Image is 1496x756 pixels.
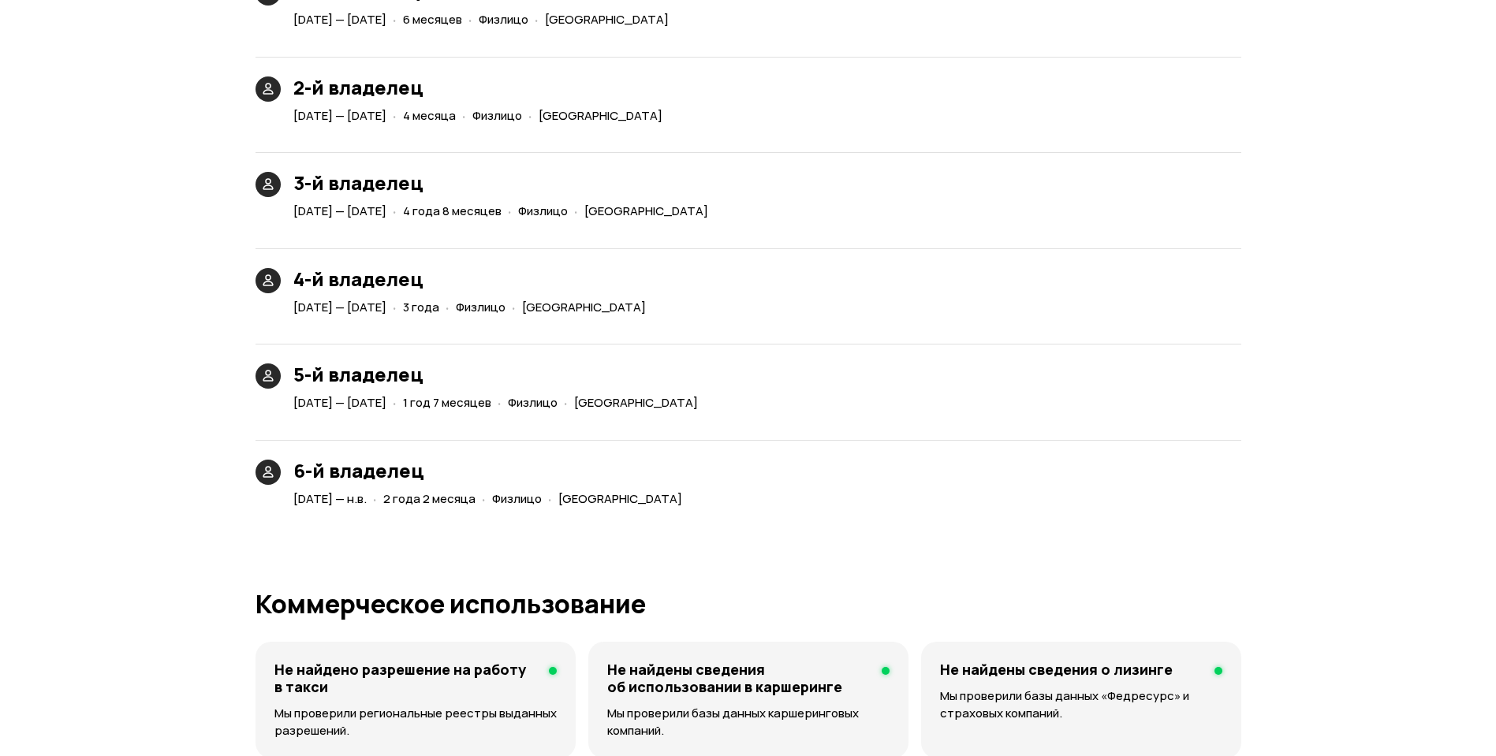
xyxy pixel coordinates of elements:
span: [DATE] — [DATE] [293,299,386,315]
span: · [498,389,502,415]
span: · [446,294,450,320]
h4: Не найдены сведения о лизинге [940,661,1173,678]
h3: 6-й владелец [293,460,688,482]
span: · [482,486,486,512]
span: · [548,486,552,512]
h3: 4-й владелец [293,268,652,290]
span: [DATE] — [DATE] [293,107,386,124]
p: Мы проверили региональные реестры выданных разрешений. [274,705,557,739]
span: · [512,294,516,320]
span: Физлицо [472,107,522,124]
h3: 2-й владелец [293,76,669,99]
h3: 5-й владелец [293,363,704,385]
span: · [393,389,397,415]
span: · [393,6,397,32]
h4: Не найдены сведения об использовании в каршеринге [607,661,869,695]
span: 1 год 7 месяцев [403,394,491,411]
span: · [393,198,397,224]
span: · [535,6,539,32]
span: [GEOGRAPHIC_DATA] [584,203,708,219]
span: [GEOGRAPHIC_DATA] [574,394,698,411]
span: [DATE] — [DATE] [293,394,386,411]
span: · [468,6,472,32]
span: [GEOGRAPHIC_DATA] [522,299,646,315]
span: Физлицо [518,203,568,219]
h1: Коммерческое использование [256,590,1241,618]
span: 3 года [403,299,439,315]
span: Физлицо [492,490,542,507]
p: Мы проверили базы данных каршеринговых компаний. [607,705,890,739]
span: · [393,294,397,320]
span: [DATE] — [DATE] [293,203,386,219]
span: 4 месяца [403,107,456,124]
span: 2 года 2 месяца [383,490,476,507]
span: [GEOGRAPHIC_DATA] [539,107,662,124]
span: 6 месяцев [403,11,462,28]
span: Физлицо [508,394,558,411]
span: [DATE] — [DATE] [293,11,386,28]
span: Физлицо [456,299,506,315]
span: · [508,198,512,224]
span: · [462,102,466,128]
span: · [528,102,532,128]
span: · [393,102,397,128]
span: [GEOGRAPHIC_DATA] [558,490,682,507]
p: Мы проверили базы данных «Федресурс» и страховых компаний. [940,687,1222,722]
span: · [564,389,568,415]
span: · [574,198,578,224]
span: Физлицо [479,11,528,28]
h3: 3-й владелец [293,172,714,194]
span: [GEOGRAPHIC_DATA] [545,11,669,28]
span: · [373,486,377,512]
span: 4 года 8 месяцев [403,203,502,219]
span: [DATE] — н.в. [293,490,367,507]
h4: Не найдено разрешение на работу в такси [274,661,536,695]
